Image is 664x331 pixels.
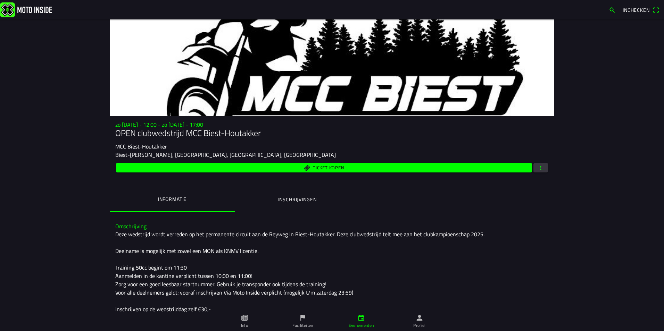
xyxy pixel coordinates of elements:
a: search [605,4,619,16]
ion-icon: paper [241,314,248,322]
ion-label: Faciliteiten [292,322,313,329]
ion-label: Evenementen [349,322,374,329]
ion-icon: person [416,314,423,322]
ion-text: Biest-[PERSON_NAME], [GEOGRAPHIC_DATA], [GEOGRAPHIC_DATA], [GEOGRAPHIC_DATA] [115,151,336,159]
ion-text: MCC Biest-Houtakker [115,142,167,151]
ion-label: Info [241,322,248,329]
ion-icon: flag [299,314,307,322]
a: Incheckenqr scanner [619,4,663,16]
ion-label: Profiel [413,322,426,329]
ion-icon: calendar [357,314,365,322]
span: Inchecken [623,6,650,14]
ion-label: Informatie [158,195,186,203]
span: Ticket kopen [313,165,344,170]
h3: zo [DATE] - 12:00 - zo [DATE] - 17:00 [115,121,549,128]
h1: OPEN clubwedstrijd MCC Biest-Houtakker [115,128,549,138]
h3: Omschrijving [115,223,549,230]
ion-label: Inschrijvingen [278,196,317,203]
